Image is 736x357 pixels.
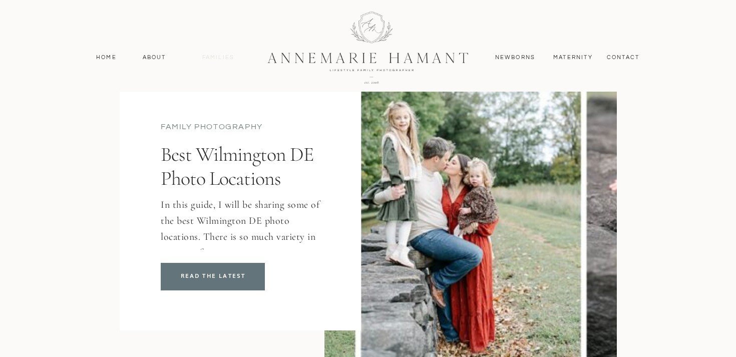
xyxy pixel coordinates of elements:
a: family photography [161,123,263,131]
a: contact [601,53,645,62]
a: About [140,53,169,62]
p: In this guide, I will be sharing some of the best Wilmington DE photo locations. There is so much... [161,197,322,357]
a: READ THE LATEST [165,271,261,281]
a: MAternity [553,53,592,62]
a: Best Wilmington DE Photo Locations [161,263,265,290]
a: Home [92,53,121,62]
a: Families [196,53,241,62]
a: Newborns [491,53,539,62]
a: Best Wilmington DE Photo Locations [161,142,313,190]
